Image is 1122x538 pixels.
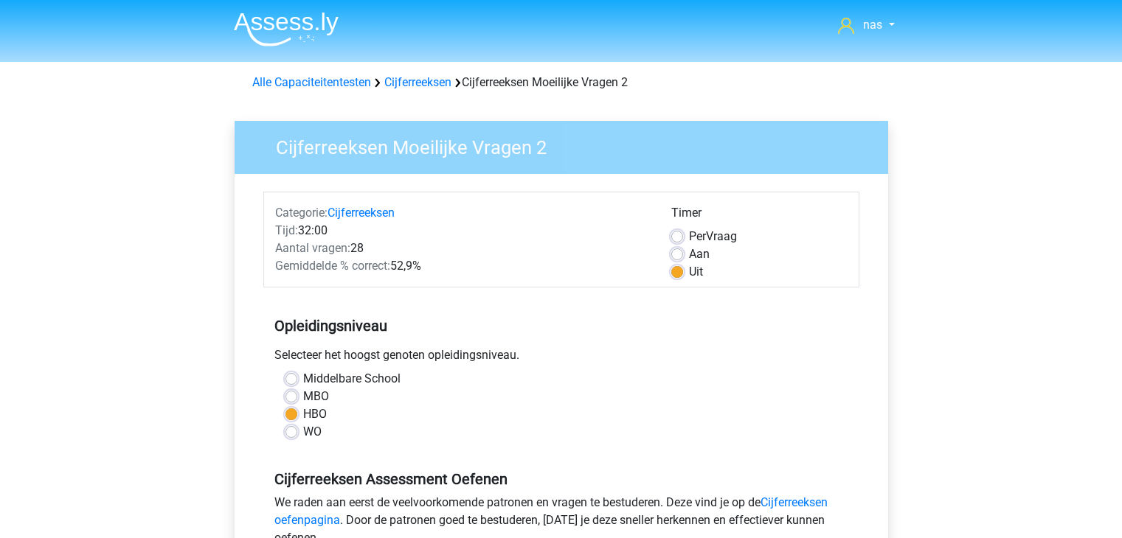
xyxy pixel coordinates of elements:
a: Cijferreeksen [328,206,395,220]
div: 52,9% [264,257,660,275]
span: Per [689,229,706,243]
a: Cijferreeksen [384,75,451,89]
span: nas [863,18,882,32]
a: nas [832,16,900,34]
h3: Cijferreeksen Moeilijke Vragen 2 [258,130,877,159]
span: Categorie: [275,206,328,220]
label: Middelbare School [303,370,401,388]
label: Vraag [689,228,737,245]
span: Tijd: [275,223,298,237]
label: WO [303,423,322,441]
label: MBO [303,388,329,405]
div: Timer [671,204,848,228]
span: Gemiddelde % correct: [275,259,390,273]
label: Aan [689,245,710,263]
a: Alle Capaciteitentesten [252,75,371,89]
label: HBO [303,405,327,423]
img: Assessly [234,12,339,46]
div: Cijferreeksen Moeilijke Vragen 2 [246,74,876,91]
label: Uit [689,263,703,281]
h5: Cijferreeksen Assessment Oefenen [274,470,848,488]
div: 28 [264,240,660,257]
span: Aantal vragen: [275,241,350,255]
div: 32:00 [264,222,660,240]
h5: Opleidingsniveau [274,311,848,340]
div: Selecteer het hoogst genoten opleidingsniveau. [263,346,859,370]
